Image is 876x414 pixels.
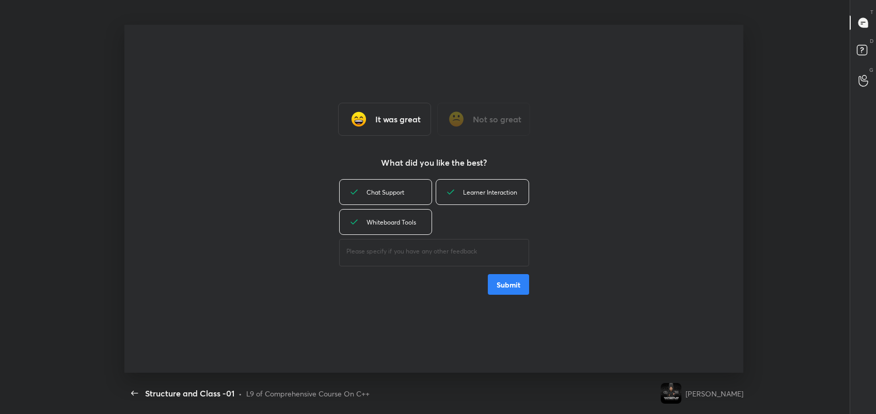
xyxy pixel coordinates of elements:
img: grinning_face_with_smiling_eyes_cmp.gif [348,109,369,130]
div: Whiteboard Tools [339,209,432,235]
div: [PERSON_NAME] [686,388,743,399]
img: e60519a4c4f740609fbc41148676dd3d.jpg [661,383,681,404]
button: Submit [488,274,529,295]
div: L9 of Comprehensive Course On C++ [246,388,370,399]
h3: It was great [375,113,421,125]
img: frowning_face_cmp.gif [446,109,467,130]
p: D [870,37,873,45]
p: T [870,8,873,16]
p: G [869,66,873,74]
div: Learner Interaction [436,179,529,205]
h3: Not so great [473,113,521,125]
div: • [238,388,242,399]
h3: What did you like the best? [381,156,487,169]
div: Structure and Class -01 [145,387,234,400]
div: Chat Support [339,179,432,205]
